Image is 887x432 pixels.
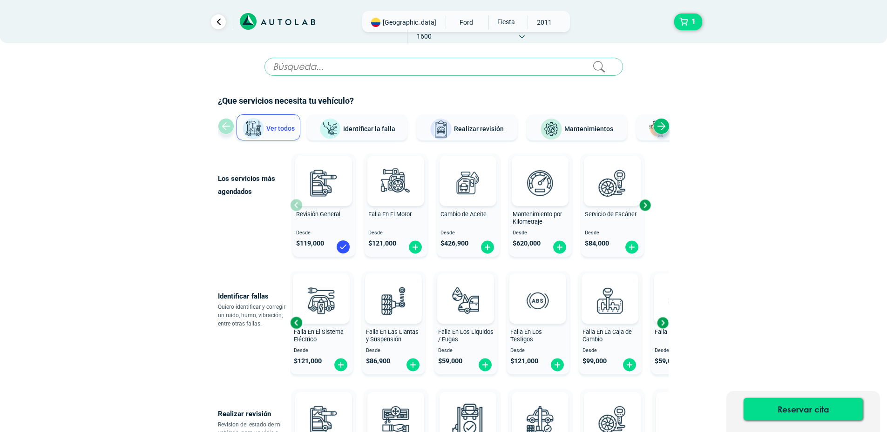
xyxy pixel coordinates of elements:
div: Next slide [656,316,670,330]
span: $ 86,900 [366,357,390,365]
img: fi_plus-circle2.svg [552,240,567,254]
button: Realizar revisión [417,114,517,140]
img: AD0BCuuxAAAAAElFTkSuQmCC [524,275,552,303]
span: Cambio de Aceite [440,211,487,218]
span: 1600 [408,29,441,43]
img: fi_plus-circle2.svg [550,358,565,372]
span: Desde [655,348,710,354]
div: Next slide [638,198,652,212]
img: AD0BCuuxAAAAAElFTkSuQmCC [598,394,626,422]
span: Desde [585,230,640,236]
img: AD0BCuuxAAAAAElFTkSuQmCC [668,275,696,303]
div: Next slide [653,118,670,134]
span: Falla En El Sistema Eléctrico [294,328,344,343]
img: fi_plus-circle2.svg [622,358,637,372]
img: AD0BCuuxAAAAAElFTkSuQmCC [310,394,338,422]
img: Identificar la falla [319,118,341,140]
img: AD0BCuuxAAAAAElFTkSuQmCC [382,158,410,186]
button: Ver todos [237,114,300,140]
span: Ver todos [266,125,295,132]
button: Falla En La Caja de Cambio Desde $99,000 [579,271,642,374]
img: Latonería y Pintura [646,118,669,140]
span: Realizar revisión [454,125,504,133]
span: $ 121,000 [368,239,396,247]
img: diagnostic_caja-de-cambios-v3.svg [589,280,630,321]
button: Falla En Las Llantas y Suspensión Desde $86,900 [362,271,425,374]
img: fi_plus-circle2.svg [333,358,348,372]
span: Identificar la falla [343,125,395,132]
img: fi_plus-circle2.svg [480,240,495,254]
span: Falla En La Caja de Cambio [582,328,632,343]
span: $ 119,000 [296,239,324,247]
button: Cambio de Aceite Desde $426,900 [437,153,500,257]
img: diagnostic_suspension-v3.svg [373,280,414,321]
img: revision_general-v3.svg [303,162,344,203]
img: AD0BCuuxAAAAAElFTkSuQmCC [598,158,626,186]
img: AD0BCuuxAAAAAElFTkSuQmCC [454,394,482,422]
span: Falla En Las Llantas y Suspensión [366,328,419,343]
button: Reservar cita [744,398,863,420]
span: $ 59,000 [438,357,462,365]
button: Falla En Los Liquidos / Fugas Desde $59,000 [434,271,497,374]
img: diagnostic_diagnostic_abs-v3.svg [517,280,558,321]
img: fi_plus-circle2.svg [478,358,493,372]
span: $ 84,000 [585,239,609,247]
img: AD0BCuuxAAAAAElFTkSuQmCC [310,158,338,186]
img: Flag of COLOMBIA [371,18,380,27]
span: FIESTA [489,15,522,28]
img: AD0BCuuxAAAAAElFTkSuQmCC [452,275,480,303]
span: Desde [440,230,496,236]
p: Realizar revisión [218,407,290,420]
img: fi_plus-circle2.svg [408,240,423,254]
img: AD0BCuuxAAAAAElFTkSuQmCC [307,275,335,303]
span: Mantenimiento por Kilometraje [513,211,562,226]
img: Ver todos [242,118,264,140]
span: Desde [368,230,424,236]
button: 1 [674,13,702,30]
img: diagnostic_gota-de-sangre-v3.svg [445,280,486,321]
img: AD0BCuuxAAAAAElFTkSuQmCC [382,394,410,422]
span: $ 59,000 [655,357,679,365]
img: blue-check.svg [336,239,351,254]
img: AD0BCuuxAAAAAElFTkSuQmCC [596,275,624,303]
img: Realizar revisión [430,118,452,140]
img: diagnostic_engine-v3.svg [375,162,416,203]
h2: ¿Que servicios necesita tu vehículo? [218,95,670,107]
img: escaner-v3.svg [592,162,633,203]
span: Servicio de Escáner [585,211,636,218]
button: Servicio de Escáner Desde $84,000 [581,153,644,257]
p: Quiero identificar y corregir un ruido, humo, vibración, entre otras fallas. [218,303,290,328]
span: Falla En El Motor [368,211,412,218]
img: AD0BCuuxAAAAAElFTkSuQmCC [526,394,554,422]
img: AD0BCuuxAAAAAElFTkSuQmCC [526,158,554,186]
span: Falla En Los Testigos [510,328,542,343]
img: revision_por_kilometraje-v3.svg [520,162,561,203]
span: Desde [513,230,568,236]
p: Identificar fallas [218,290,290,303]
button: Revisión General Desde $119,000 [292,153,355,257]
span: Desde [582,348,638,354]
img: AD0BCuuxAAAAAElFTkSuQmCC [454,158,482,186]
span: 2011 [528,15,561,29]
img: fi_plus-circle2.svg [624,240,639,254]
img: fi_plus-circle2.svg [406,358,420,372]
button: Mantenimientos [527,114,627,140]
span: [GEOGRAPHIC_DATA] [383,18,436,27]
span: $ 121,000 [510,357,538,365]
span: 1 [689,14,698,30]
span: $ 99,000 [582,357,607,365]
img: cambio_de_aceite-v3.svg [447,162,488,203]
button: Mantenimiento por Kilometraje Desde $620,000 [509,153,572,257]
a: Ir al paso anterior [211,14,226,29]
button: Falla En El Sistema Eléctrico Desde $121,000 [290,271,353,374]
span: Desde [294,348,349,354]
img: diagnostic_bombilla-v3.svg [301,280,342,321]
button: Falla En Los Frenos Desde $59,000 [651,271,714,374]
button: Identificar la falla [307,114,407,140]
p: Los servicios más agendados [218,172,290,198]
span: Mantenimientos [564,125,613,133]
span: Revisión General [296,211,340,218]
button: Falla En Los Testigos Desde $121,000 [507,271,569,374]
span: $ 620,000 [513,239,541,247]
span: FORD [450,15,483,29]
